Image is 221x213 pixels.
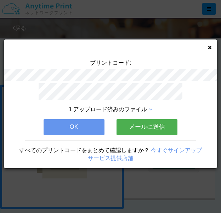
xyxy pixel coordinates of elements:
a: 今すぐサインアップ [151,147,202,153]
a: サービス提供店舗 [88,155,133,161]
button: OK [44,119,104,135]
span: すべてのプリントコードをまとめて確認しますか？ [19,147,149,153]
button: メールに送信 [117,119,177,135]
span: 1 アップロード済みのファイル [69,106,147,112]
span: プリントコード: [90,60,131,66]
